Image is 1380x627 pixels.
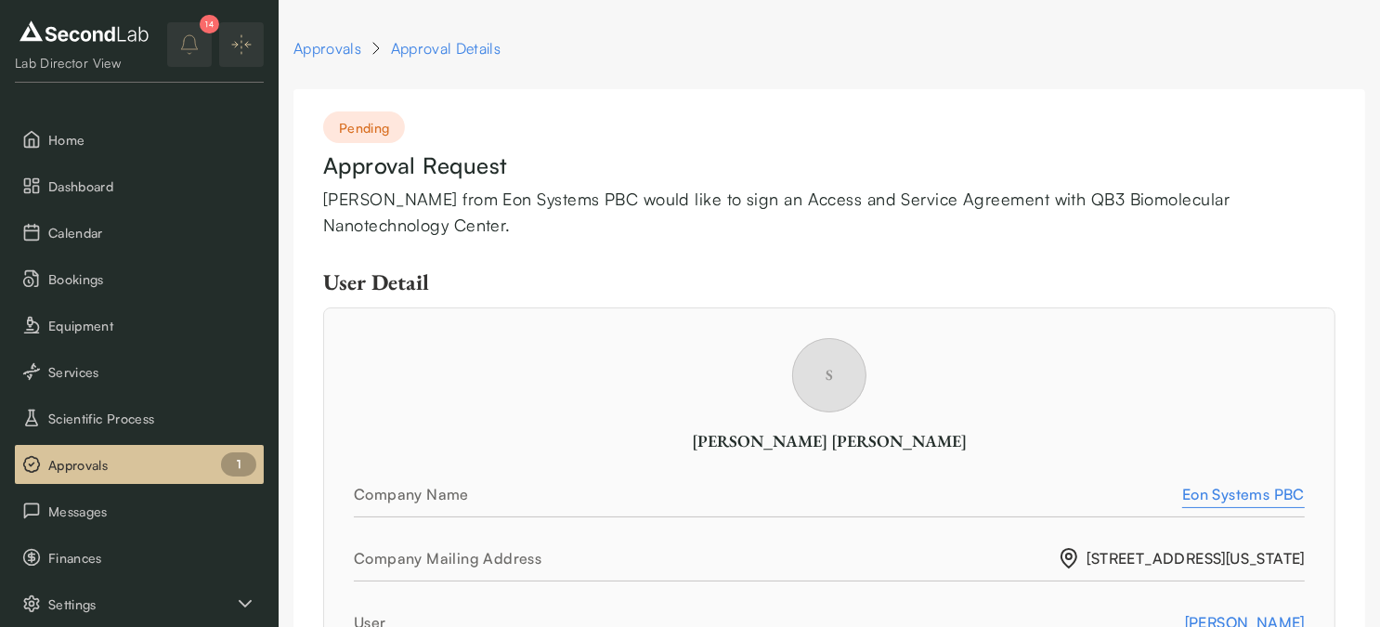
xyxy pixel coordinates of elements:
button: Approvals [15,445,264,484]
div: [PERSON_NAME] from Eon Systems PBC would like to sign an Access and Service Agreement with QB3 Bi... [323,186,1335,240]
div: 1 [221,452,256,477]
div: Approval Details [391,37,501,59]
button: Home [15,120,264,159]
span: Services [48,362,256,382]
button: Finances [15,538,264,577]
button: notifications [167,22,212,67]
div: Company Mailing Address [354,547,1058,569]
button: Settings [15,584,264,623]
div: Lab Director View [15,54,153,72]
div: 14 [200,15,219,33]
div: Pending [323,111,405,143]
div: [PERSON_NAME] [PERSON_NAME] [354,429,1305,452]
button: Equipment [15,306,264,345]
button: Bookings [15,259,264,298]
span: Settings [48,594,234,614]
button: Dashboard [15,166,264,205]
div: Company Name [354,483,1182,505]
div: Settings sub items [15,584,264,623]
a: Approvals [293,37,361,59]
button: Scientific Process [15,398,264,438]
span: S [792,338,866,412]
img: logo [15,17,153,46]
span: Scientific Process [48,409,256,428]
span: Home [48,130,256,150]
span: [STREET_ADDRESS][US_STATE] [1058,547,1305,569]
span: Calendar [48,223,256,242]
div: Approval Request [323,150,1335,182]
span: Messages [48,502,256,521]
span: Dashboard [48,176,256,196]
div: User Detail [323,268,1335,296]
span: Bookings [48,269,256,289]
a: Eon Systems PBC [1182,483,1305,505]
button: Calendar [15,213,264,252]
button: Messages [15,491,264,530]
span: Finances [48,548,256,568]
span: Approvals [48,455,256,475]
button: Expand/Collapse sidebar [219,22,264,67]
button: Services [15,352,264,391]
a: S[PERSON_NAME] [PERSON_NAME] [354,398,1305,452]
span: Equipment [48,316,256,335]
